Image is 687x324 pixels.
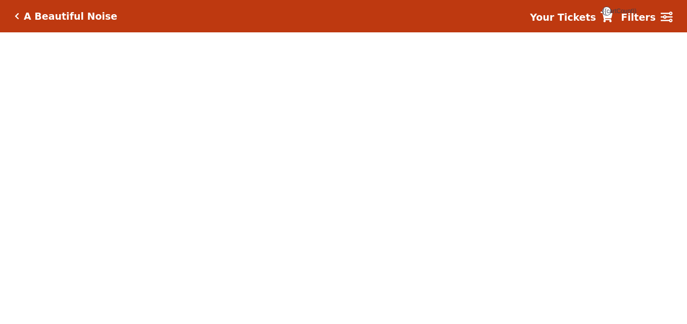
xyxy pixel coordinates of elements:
a: Your Tickets {{cartCount}} [530,10,613,25]
a: Click here to go back to filters [15,13,19,20]
a: Filters [621,10,672,25]
strong: Your Tickets [530,12,596,23]
strong: Filters [621,12,656,23]
span: {{cartCount}} [602,7,611,16]
h5: A Beautiful Noise [24,11,117,22]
